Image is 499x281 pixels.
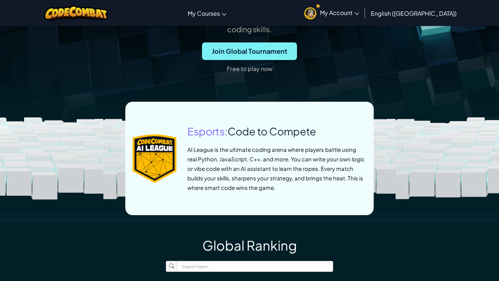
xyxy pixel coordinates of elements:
a: My Account [301,1,363,25]
span: My Courses [188,10,220,17]
button: Join Global Tournament [202,42,297,60]
span: Esports: [187,125,228,138]
img: avatar [304,7,316,19]
div: AI League is the ultimate coding arena where players battle using real Python, JavaScript, C++, a... [187,145,366,192]
span: My Account [320,9,359,16]
span: Code to Compete [228,125,316,138]
a: My Courses [184,3,230,23]
p: Free to play now [227,63,273,75]
span: English ([GEOGRAPHIC_DATA]) [371,10,457,17]
input: Search team [177,261,333,272]
img: CodeCombat logo [44,5,108,20]
img: ai-league-logo [133,134,176,183]
a: English ([GEOGRAPHIC_DATA]) [367,3,460,23]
